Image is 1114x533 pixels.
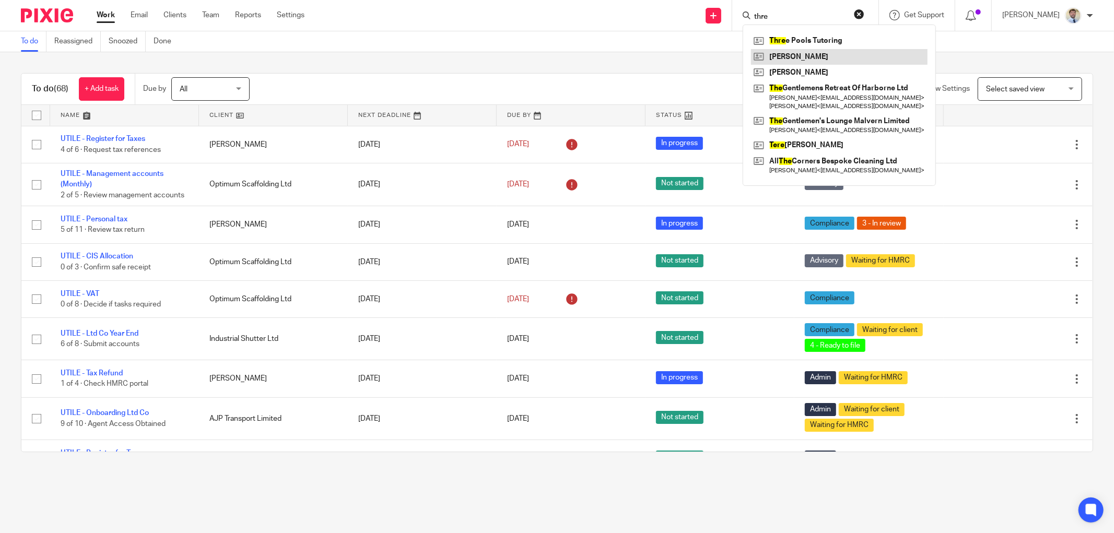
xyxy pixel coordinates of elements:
td: [DATE] [348,318,497,360]
span: [DATE] [507,141,529,148]
span: Waiting for client [839,403,905,416]
td: [DATE] [348,397,497,440]
a: Settings [277,10,304,20]
span: [DATE] [507,221,529,228]
span: 3 - In review [857,217,906,230]
span: All [180,86,187,93]
a: Reports [235,10,261,20]
a: Team [202,10,219,20]
td: [DATE] [348,163,497,206]
td: [DATE] [348,280,497,317]
h1: To do [32,84,68,94]
td: [DATE] [348,440,497,477]
a: UTILE - Register for Taxes [61,135,145,143]
a: Clients [163,10,186,20]
a: UTILE - VAT [61,290,99,298]
td: [PERSON_NAME] [199,206,348,243]
span: In progress [656,137,703,150]
span: Advisory [805,254,843,267]
a: UTILE - CIS Allocation [61,253,133,260]
span: Admin [805,371,836,384]
img: Pixie [21,8,73,22]
span: [DATE] [507,295,529,303]
a: Email [131,10,148,20]
span: 0 of 3 · Confirm safe receipt [61,264,151,271]
span: 2 of 5 · Review management accounts [61,192,184,199]
a: To do [21,31,46,52]
span: 4 - Ready to file [805,339,865,352]
a: Work [97,10,115,20]
button: Clear [854,9,864,19]
td: [DATE] [348,360,497,397]
span: Admin [805,403,836,416]
p: Due by [143,84,166,94]
a: UTILE - Tax Refund [61,370,123,377]
span: [DATE] [507,181,529,188]
input: Search [753,13,847,22]
span: Not started [656,291,703,304]
span: In progress [656,371,703,384]
span: [DATE] [507,258,529,266]
span: [DATE] [507,335,529,342]
span: Not started [656,451,703,464]
span: [DATE] [507,375,529,383]
a: Reassigned [54,31,101,52]
td: [DATE] [348,126,497,163]
span: View Settings [925,85,970,92]
td: [DATE] [348,206,497,243]
a: UTILE - Register for Taxes [61,449,145,457]
span: Waiting for HMRC [846,254,915,267]
span: (68) [54,85,68,93]
span: 0 of 8 · Decide if tasks required [61,301,161,308]
span: Compliance [805,323,854,336]
span: [DATE] [507,415,529,422]
span: Waiting for HMRC [805,419,874,432]
span: Waiting for HMRC [839,371,908,384]
a: UTILE - Onboarding Ltd Co [61,409,149,417]
td: Optimum Scaffolding Ltd [199,163,348,206]
td: [PERSON_NAME] [199,126,348,163]
a: UTILE - Ltd Co Year End [61,330,138,337]
span: Compliance [805,217,854,230]
td: Industrial Shutter Ltd [199,318,348,360]
a: UTILE - Personal tax [61,216,127,223]
td: [PERSON_NAME] [199,440,348,477]
span: Compliance [805,291,854,304]
span: 9 of 10 · Agent Access Obtained [61,420,166,428]
span: 5 of 11 · Review tax return [61,226,145,233]
img: 1693835698283.jfif [1065,7,1082,24]
span: Get Support [904,11,944,19]
p: [PERSON_NAME] [1002,10,1060,20]
a: + Add task [79,77,124,101]
a: Snoozed [109,31,146,52]
td: Optimum Scaffolding Ltd [199,243,348,280]
td: [DATE] [348,243,497,280]
span: Not started [656,254,703,267]
td: Optimum Scaffolding Ltd [199,280,348,317]
a: Done [154,31,179,52]
span: 1 of 4 · Check HMRC portal [61,381,148,388]
span: 6 of 8 · Submit accounts [61,341,139,348]
span: Waiting for client [857,323,923,336]
span: Not started [656,411,703,424]
span: Admin [805,451,836,464]
td: AJP Transport Limited [199,397,348,440]
span: Not started [656,331,703,344]
td: [PERSON_NAME] [199,360,348,397]
a: UTILE - Management accounts (Monthly) [61,170,163,188]
span: In progress [656,217,703,230]
span: Select saved view [986,86,1045,93]
span: Not started [656,177,703,190]
span: 4 of 6 · Request tax references [61,146,161,153]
